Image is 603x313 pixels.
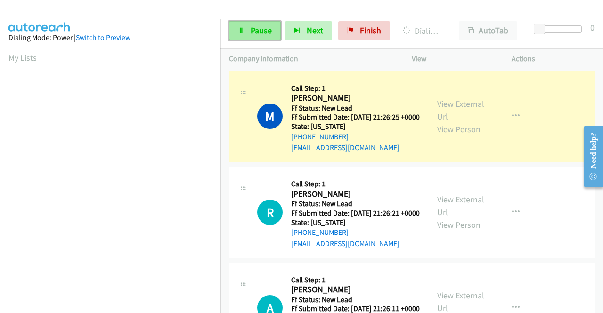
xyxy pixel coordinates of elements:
[229,21,281,40] a: Pause
[291,218,420,227] h5: State: [US_STATE]
[291,104,420,113] h5: Ff Status: New Lead
[538,25,582,33] div: Delay between calls (in seconds)
[307,25,323,36] span: Next
[291,179,420,189] h5: Call Step: 1
[285,21,332,40] button: Next
[8,52,37,63] a: My Lists
[291,84,420,93] h5: Call Step: 1
[251,25,272,36] span: Pause
[76,33,130,42] a: Switch to Preview
[257,200,283,225] div: The call is yet to be attempted
[291,132,349,141] a: [PHONE_NUMBER]
[437,124,481,135] a: View Person
[257,104,283,129] h1: M
[291,275,420,285] h5: Call Step: 1
[459,21,517,40] button: AutoTab
[291,295,420,305] h5: Ff Status: New Lead
[291,209,420,218] h5: Ff Submitted Date: [DATE] 21:26:21 +0000
[291,143,399,152] a: [EMAIL_ADDRESS][DOMAIN_NAME]
[590,21,595,34] div: 0
[437,194,484,217] a: View External Url
[291,189,417,200] h2: [PERSON_NAME]
[291,112,420,122] h5: Ff Submitted Date: [DATE] 21:26:25 +0000
[257,200,283,225] h1: R
[291,93,417,104] h2: [PERSON_NAME]
[291,228,349,237] a: [PHONE_NUMBER]
[576,119,603,194] iframe: Resource Center
[360,25,381,36] span: Finish
[291,284,417,295] h2: [PERSON_NAME]
[437,98,484,122] a: View External Url
[403,24,442,37] p: Dialing [PERSON_NAME]
[291,122,420,131] h5: State: [US_STATE]
[512,53,595,64] p: Actions
[437,219,481,230] a: View Person
[8,32,212,43] div: Dialing Mode: Power |
[412,53,495,64] p: View
[338,21,390,40] a: Finish
[229,53,395,64] p: Company Information
[291,239,399,248] a: [EMAIL_ADDRESS][DOMAIN_NAME]
[291,199,420,209] h5: Ff Status: New Lead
